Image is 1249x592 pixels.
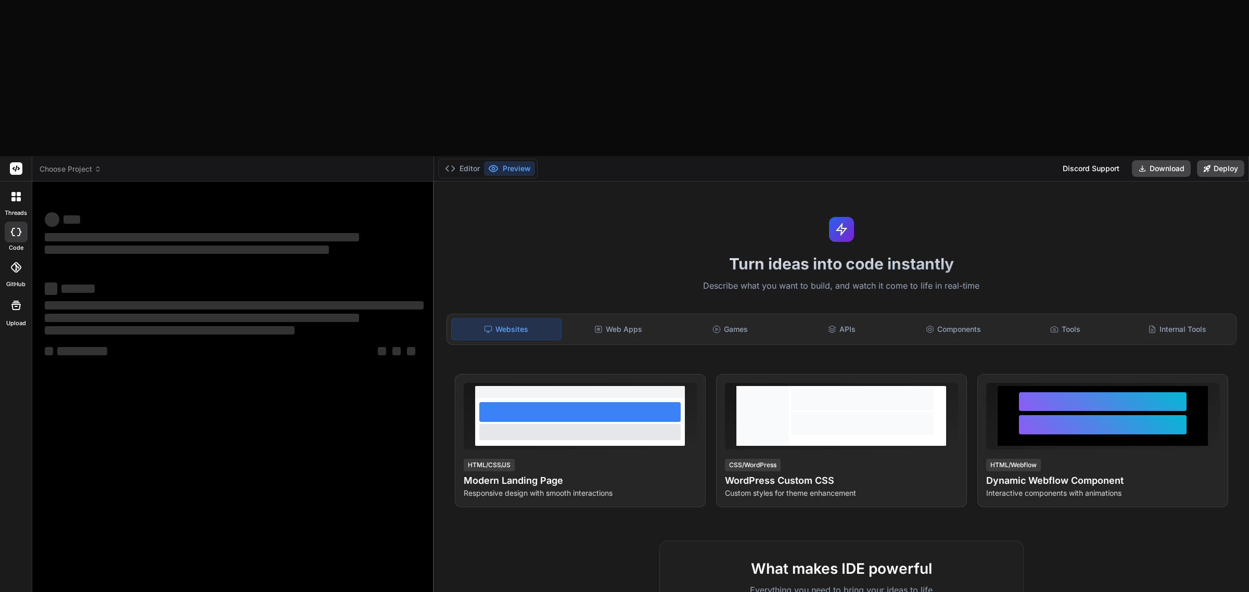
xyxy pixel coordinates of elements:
[1056,160,1126,177] div: Discord Support
[45,282,57,295] span: ‌
[464,459,515,471] div: HTML/CSS/JS
[986,488,1219,498] p: Interactive components with animations
[464,488,697,498] p: Responsive design with smooth interactions
[45,301,424,310] span: ‌
[441,161,484,176] button: Editor
[1011,318,1120,340] div: Tools
[564,318,673,340] div: Web Apps
[61,285,95,293] span: ‌
[5,209,27,217] label: threads
[677,558,1006,580] h2: What makes IDE powerful
[40,164,101,174] span: Choose Project
[440,254,1243,273] h1: Turn ideas into code instantly
[986,473,1219,488] h4: Dynamic Webflow Component
[1132,160,1191,177] button: Download
[6,319,26,328] label: Upload
[464,473,697,488] h4: Modern Landing Page
[1122,318,1232,340] div: Internal Tools
[45,212,59,227] span: ‌
[57,347,107,355] span: ‌
[407,347,415,355] span: ‌
[1197,160,1244,177] button: Deploy
[787,318,897,340] div: APIs
[676,318,785,340] div: Games
[440,279,1243,293] p: Describe what you want to build, and watch it come to life in real-time
[484,161,535,176] button: Preview
[45,326,295,334] span: ‌
[392,347,401,355] span: ‌
[45,246,329,254] span: ‌
[45,314,359,322] span: ‌
[9,243,23,252] label: code
[63,215,80,224] span: ‌
[45,233,359,241] span: ‌
[986,459,1041,471] div: HTML/Webflow
[725,473,958,488] h4: WordPress Custom CSS
[45,347,53,355] span: ‌
[899,318,1009,340] div: Components
[6,280,26,289] label: GitHub
[378,347,386,355] span: ‌
[451,318,562,340] div: Websites
[725,459,781,471] div: CSS/WordPress
[725,488,958,498] p: Custom styles for theme enhancement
